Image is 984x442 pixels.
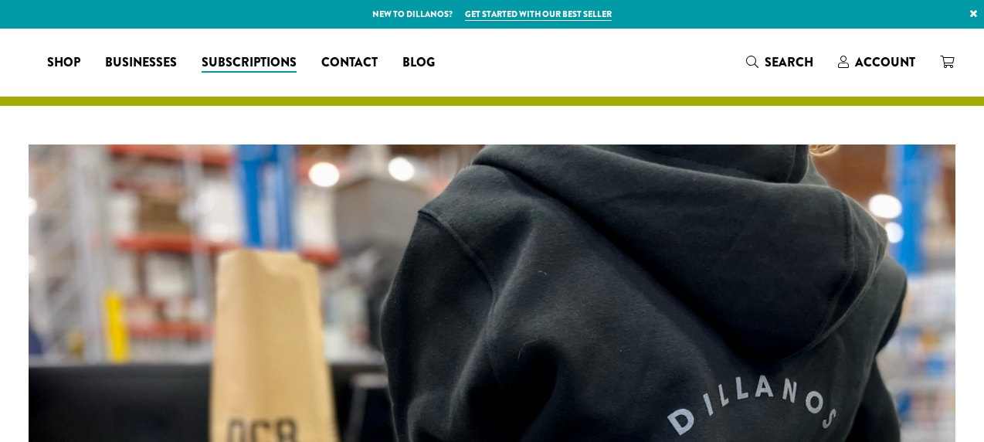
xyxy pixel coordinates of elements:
span: Blog [402,53,435,73]
a: Search [734,49,826,75]
span: Shop [47,53,80,73]
span: Account [855,53,915,71]
span: Search [765,53,813,71]
a: Shop [35,50,93,75]
span: Businesses [105,53,177,73]
a: Get started with our best seller [465,8,612,21]
span: Contact [321,53,378,73]
span: Subscriptions [202,53,297,73]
